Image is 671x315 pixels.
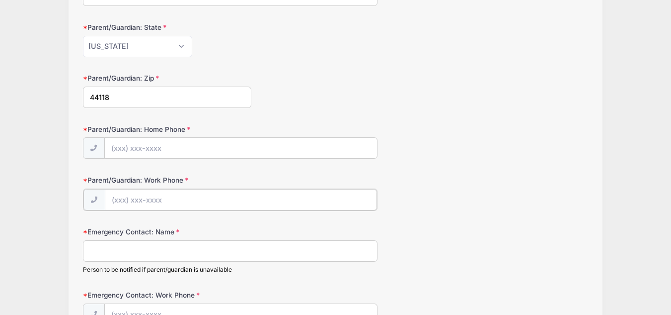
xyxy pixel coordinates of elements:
input: xxxxx [83,87,251,108]
label: Parent/Guardian: Zip [83,73,251,83]
input: (xxx) xxx-xxxx [105,189,377,210]
label: Parent/Guardian: State [83,22,251,32]
label: Emergency Contact: Work Phone [83,290,251,300]
div: Person to be notified if parent/guardian is unavailable [83,265,377,274]
label: Parent/Guardian: Work Phone [83,175,251,185]
label: Emergency Contact: Name [83,227,251,237]
label: Parent/Guardian: Home Phone [83,124,251,134]
input: (xxx) xxx-xxxx [104,137,377,159]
